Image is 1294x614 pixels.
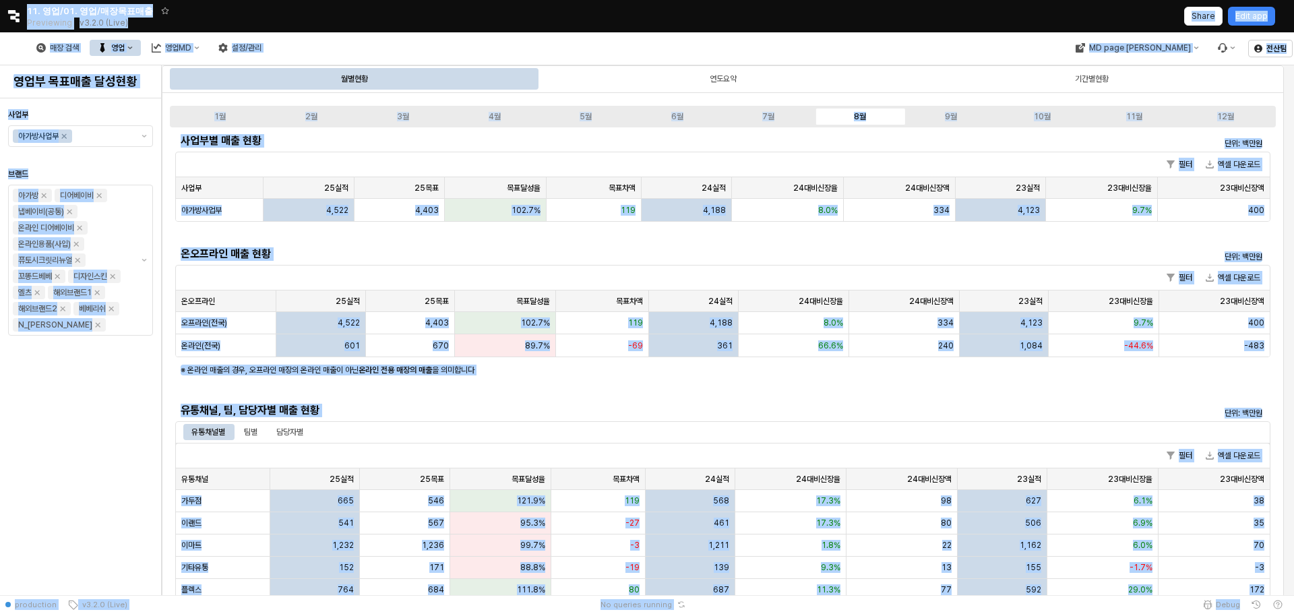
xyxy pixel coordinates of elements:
[616,296,643,307] span: 목표차액
[1161,156,1198,173] button: 필터
[1161,448,1198,464] button: 필터
[1192,11,1215,22] p: Share
[1228,7,1275,26] button: Edit app
[1126,112,1142,121] div: 11월
[945,112,957,121] div: 9월
[433,340,449,351] span: 670
[520,562,545,573] span: 88.8%
[710,71,737,87] div: 연도요약
[1254,540,1264,551] span: 70
[332,540,354,551] span: 1,232
[181,562,208,573] span: 기타유통
[18,221,74,235] div: 온라인 디어베이비
[625,518,640,528] span: -27
[1200,448,1266,464] button: 엑셀 다운로드
[236,424,266,440] div: 팀별
[181,183,202,193] span: 사업부
[1088,111,1180,123] label: 11월
[507,183,541,193] span: 목표달성율
[818,205,838,216] span: 8.0%
[512,474,545,485] span: 목표달성율
[18,189,38,202] div: 아가방
[938,340,954,351] span: 240
[425,296,449,307] span: 25목표
[540,111,631,123] label: 5월
[326,205,348,216] span: 4,522
[18,237,71,251] div: 온라인용품(사입)
[905,183,950,193] span: 24대비신장액
[90,40,141,56] button: 영업
[710,317,733,328] span: 4,188
[357,111,449,123] label: 3월
[420,474,444,485] span: 25목표
[1109,296,1153,307] span: 23대비신장율
[165,43,191,53] div: 영업MD
[181,540,202,551] span: 이마트
[415,205,439,216] span: 4,403
[1132,205,1152,216] span: 9.7%
[61,133,67,139] div: Remove 아가방사업부
[713,584,729,595] span: 687
[512,205,541,216] span: 102.7%
[397,112,409,121] div: 3월
[1220,183,1264,193] span: 23대비신장액
[428,495,444,506] span: 546
[1254,495,1264,506] span: 38
[521,317,550,328] span: 102.7%
[1255,562,1264,573] span: -3
[1075,71,1109,87] div: 기간별현황
[717,340,733,351] span: 361
[1248,205,1264,216] span: 400
[171,68,537,90] div: 월별현황
[232,43,261,53] div: 설정/관리
[110,274,115,279] div: Remove 디자인스킨
[78,599,127,610] span: v3.2.0 (Live)
[1026,584,1041,595] span: 592
[1026,562,1041,573] span: 155
[941,495,952,506] span: 98
[1017,474,1041,485] span: 23실적
[338,584,354,595] span: 764
[428,518,444,528] span: 567
[1244,340,1264,351] span: -483
[621,205,636,216] span: 119
[181,247,991,261] h5: 온오프라인 매출 현황
[266,111,358,123] label: 2월
[722,111,814,123] label: 7월
[1005,251,1262,263] p: 단위: 백만원
[1018,205,1040,216] span: 4,123
[818,340,843,351] span: 66.6%
[1018,296,1043,307] span: 23실적
[79,302,106,315] div: 베베리쉬
[162,65,1294,595] main: App Frame
[338,495,354,506] span: 665
[714,562,729,573] span: 139
[517,495,545,506] span: 121.9%
[183,424,233,440] div: 유통채널별
[1200,156,1266,173] button: 엑셀 다운로드
[1108,474,1152,485] span: 23대비신장율
[540,68,906,90] div: 연도요약
[336,296,360,307] span: 25실적
[822,540,840,551] span: 1.8%
[1133,518,1152,528] span: 6.9%
[1025,518,1041,528] span: 506
[941,584,952,595] span: 77
[8,169,28,179] span: 브랜드
[55,274,60,279] div: Remove 꼬똥드베베
[625,495,640,506] span: 119
[18,129,59,143] div: 아가방사업부
[1134,495,1152,506] span: 6.1%
[27,4,153,18] span: 11. 영업/01. 영업/매장목표매출
[50,43,79,53] div: 매장 검색
[144,40,208,56] div: 영업MD
[96,193,102,198] div: Remove 디어베이비
[28,40,87,56] button: 매장 검색
[1020,540,1041,551] span: 1,162
[708,296,733,307] span: 24실적
[181,205,222,216] span: 아가방사업부
[181,317,227,328] span: 오프라인(전국)
[1248,40,1293,57] button: 전산팀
